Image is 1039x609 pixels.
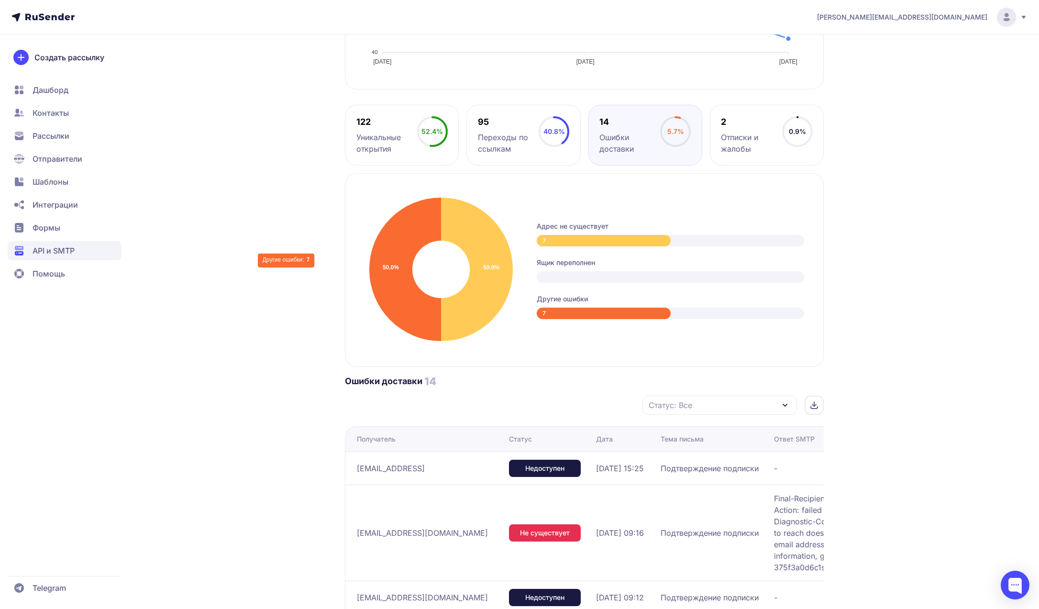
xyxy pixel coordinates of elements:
span: Отправители [33,153,82,165]
div: 7 [537,235,671,246]
div: Получатель [357,434,396,444]
span: Не существует [520,528,570,538]
tspan: 40 [372,49,377,55]
span: Создать рассылку [34,52,104,63]
h3: 14 [424,375,436,388]
tspan: [DATE] [373,58,391,65]
span: 52.4% [421,127,443,135]
div: Уникальные открытия [356,132,417,155]
span: 0.9% [789,127,806,135]
span: Подтверждение подписки [661,527,759,539]
span: [EMAIL_ADDRESS] [357,463,425,474]
div: Другие ошибки [537,294,804,304]
span: Подтверждение подписки [661,463,759,474]
span: - [774,592,1013,603]
span: Final-Recipient: rfc822;[EMAIL_ADDRESS][DOMAIN_NAME] Action: failed Status: 5.1.1 Remote-MTA: [TE... [774,493,1013,573]
span: Дашборд [33,84,68,96]
span: Подтверждение подписки [661,592,759,603]
div: 122 [356,116,417,128]
span: 5.7% [667,127,684,135]
span: Контакты [33,107,69,119]
div: 14 [599,116,660,128]
span: [DATE] 15:25 [596,463,644,474]
a: Telegram [8,578,122,598]
span: Рассылки [33,130,69,142]
div: Ящик переполнен [537,258,804,267]
span: [PERSON_NAME][EMAIL_ADDRESS][DOMAIN_NAME] [817,12,987,22]
div: Переходы по ссылкам [478,132,539,155]
span: [EMAIL_ADDRESS][DOMAIN_NAME] [357,527,488,539]
span: 40.8% [543,127,565,135]
span: Недоступен [525,593,564,602]
div: Тема письма [661,434,704,444]
span: Помощь [33,268,65,279]
span: Формы [33,222,60,233]
span: API и SMTP [33,245,75,256]
div: Ответ SMTP [774,434,815,444]
div: Ошибки доставки [599,132,660,155]
span: - [774,463,1013,474]
span: [DATE] 09:12 [596,592,644,603]
h2: Ошибки доставки [345,376,422,387]
span: Статус: Все [649,399,692,411]
span: Шаблоны [33,176,68,188]
span: Telegram [33,582,66,594]
span: Недоступен [525,464,564,473]
div: 2 [721,116,782,128]
div: 7 [537,308,671,319]
div: Отписки и жалобы [721,132,782,155]
tspan: [DATE] [779,58,797,65]
div: Дата [596,434,613,444]
span: [EMAIL_ADDRESS][DOMAIN_NAME] [357,592,488,603]
tspan: [DATE] [576,58,595,65]
div: Адрес не существует [537,221,804,231]
span: Интеграции [33,199,78,210]
span: [DATE] 09:16 [596,527,644,539]
div: Статус [509,434,532,444]
div: 95 [478,116,539,128]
